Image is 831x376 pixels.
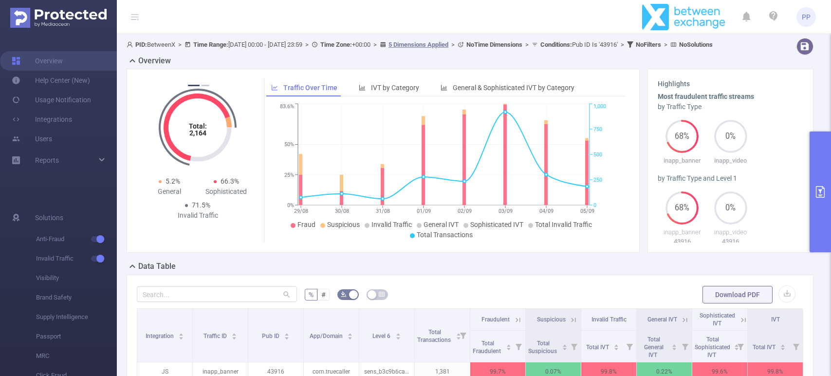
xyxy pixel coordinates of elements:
[528,340,558,355] span: Total Suspicious
[169,210,226,221] div: Invalid Traffic
[499,208,513,214] tspan: 03/09
[613,343,619,349] div: Sort
[714,132,747,140] span: 0%
[466,41,522,48] b: No Time Dimensions
[379,291,385,297] i: icon: table
[562,343,567,346] i: icon: caret-up
[294,208,308,214] tspan: 29/08
[335,208,349,214] tspan: 30/08
[12,110,72,129] a: Integrations
[36,268,117,288] span: Visibility
[359,84,366,91] i: icon: bar-chart
[302,41,312,48] span: >
[193,41,228,48] b: Time Range:
[702,286,773,303] button: Download PDF
[586,344,610,351] span: Total IVT
[221,177,239,185] span: 66.3%
[36,288,117,307] span: Brand Safety
[371,221,412,228] span: Invalid Traffic
[658,156,706,166] p: inapp_banner
[658,173,803,184] div: by Traffic Type and Level 1
[644,336,664,358] span: Total General IVT
[395,332,401,335] i: icon: caret-up
[271,84,278,91] i: icon: line-chart
[665,132,699,140] span: 68%
[232,336,237,338] i: icon: caret-down
[771,316,780,323] span: IVT
[192,201,210,209] span: 71.5%
[284,332,290,338] div: Sort
[537,316,566,323] span: Suspicious
[189,122,207,130] tspan: Total:
[138,55,171,67] h2: Overview
[593,177,602,183] tspan: 250
[618,41,627,48] span: >
[591,316,627,323] span: Invalid Traffic
[36,327,117,346] span: Passport
[262,333,281,339] span: Pub ID
[284,142,294,148] tspan: 50%
[540,41,618,48] span: Pub ID Is '43916'
[36,307,117,327] span: Supply Intelligence
[672,346,677,349] i: icon: caret-down
[12,71,90,90] a: Help Center (New)
[593,151,602,158] tspan: 500
[370,41,380,48] span: >
[614,343,619,346] i: icon: caret-up
[506,343,512,349] div: Sort
[593,126,602,132] tspan: 750
[283,84,337,92] span: Traffic Over Time
[539,208,554,214] tspan: 04/09
[137,286,297,302] input: Search...
[802,7,811,27] span: PP
[456,332,462,338] div: Sort
[189,129,206,137] tspan: 2,164
[372,333,392,339] span: Level 6
[593,104,606,110] tspan: 1,000
[658,227,706,237] p: inapp_banner
[647,316,677,323] span: General IVT
[327,221,360,228] span: Suspicious
[506,346,511,349] i: icon: caret-down
[417,208,431,214] tspan: 01/09
[284,336,290,338] i: icon: caret-down
[179,332,184,335] i: icon: caret-up
[135,41,147,48] b: PID:
[453,84,574,92] span: General & Sophisticated IVT by Category
[178,332,184,338] div: Sort
[348,336,353,338] i: icon: caret-down
[658,79,803,89] h3: Highlights
[36,346,117,366] span: MRC
[348,332,353,335] i: icon: caret-up
[10,8,107,28] img: Protected Media
[202,85,209,86] button: 2
[388,41,448,48] u: 5 Dimensions Applied
[287,202,294,208] tspan: 0%
[347,332,353,338] div: Sort
[395,336,401,338] i: icon: caret-down
[138,261,176,272] h2: Data Table
[540,41,572,48] b: Conditions :
[36,229,117,249] span: Anti-Fraud
[297,221,315,228] span: Fraud
[672,343,677,346] i: icon: caret-up
[448,41,458,48] span: >
[700,312,735,327] span: Sophisticated IVT
[678,331,692,362] i: Filter menu
[623,331,636,362] i: Filter menu
[12,129,52,149] a: Users
[506,343,511,346] i: icon: caret-up
[441,84,447,91] i: icon: bar-chart
[671,343,677,349] div: Sort
[127,41,135,48] i: icon: user
[665,204,699,212] span: 68%
[512,331,525,362] i: Filter menu
[473,340,502,355] span: Total Fraudulent
[714,204,747,212] span: 0%
[658,102,803,112] div: by Traffic Type
[481,316,510,323] span: Fraudulent
[175,41,185,48] span: >
[734,331,747,362] i: Filter menu
[395,332,401,338] div: Sort
[780,343,786,349] div: Sort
